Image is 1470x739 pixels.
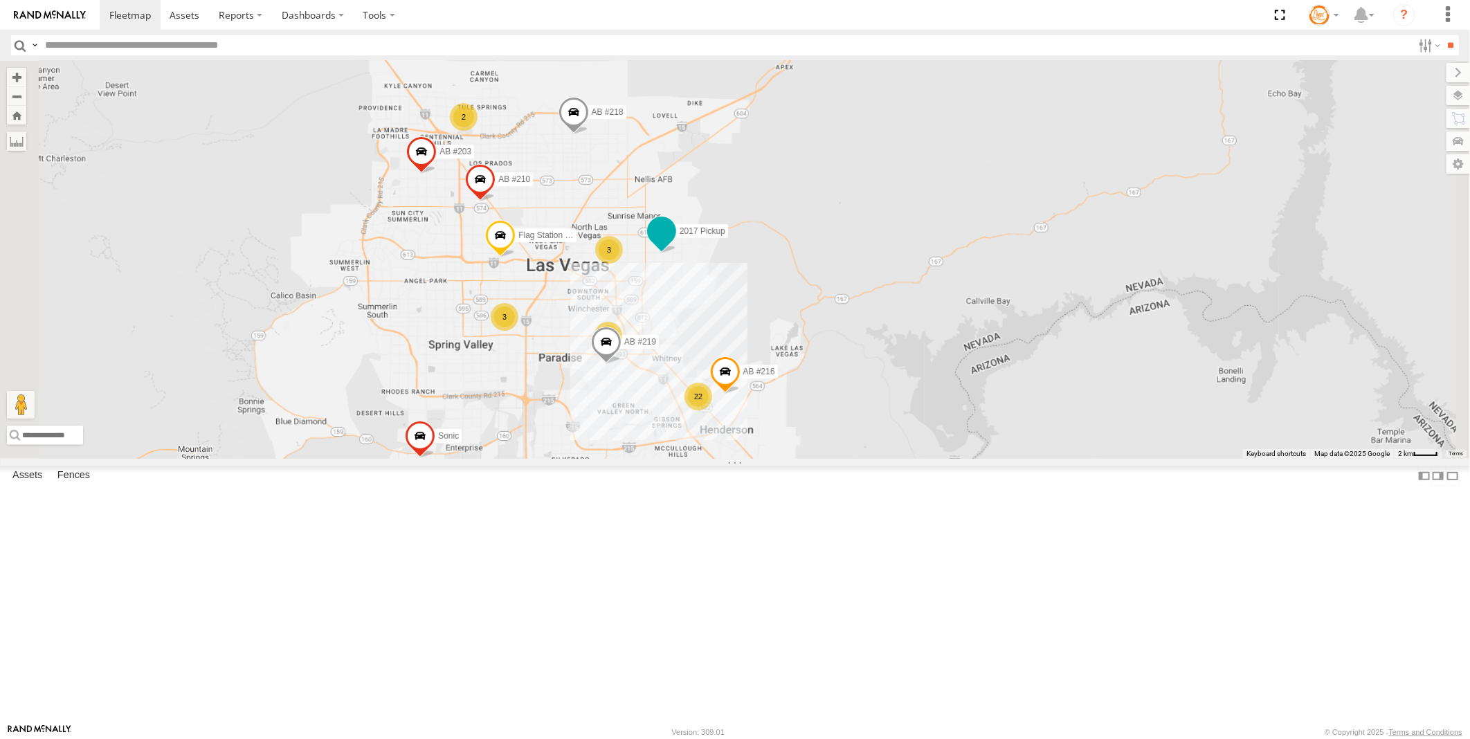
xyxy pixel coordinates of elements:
label: Measure [7,131,26,151]
span: 2 km [1398,450,1413,457]
div: 2 [450,103,478,131]
button: Zoom out [7,86,26,106]
span: AB #210 [498,174,530,183]
a: Visit our Website [8,725,71,739]
span: 2017 Pickup [680,226,725,235]
span: AB #218 [592,107,624,117]
label: Assets [6,466,49,486]
span: Sonic [438,431,459,441]
div: 3 [491,303,518,331]
span: AB #216 [743,366,775,376]
button: Drag Pegman onto the map to open Street View [7,391,35,419]
label: Fences [51,466,97,486]
button: Zoom Home [7,106,26,125]
div: 22 [684,383,712,410]
div: Tommy Stauffer [1304,5,1344,26]
label: Dock Summary Table to the Right [1431,466,1445,486]
img: rand-logo.svg [14,10,86,20]
label: Dock Summary Table to the Left [1417,466,1431,486]
button: Zoom in [7,68,26,86]
div: © Copyright 2025 - [1325,728,1462,736]
button: Keyboard shortcuts [1246,449,1306,459]
label: Search Query [29,35,40,55]
a: Terms and Conditions [1389,728,1462,736]
i: ? [1393,4,1415,26]
span: AB #219 [624,336,656,346]
label: Map Settings [1446,154,1470,174]
button: Map Scale: 2 km per 32 pixels [1394,449,1442,459]
span: Map data ©2025 Google [1314,450,1390,457]
div: Version: 309.01 [672,728,725,736]
label: Search Filter Options [1413,35,1443,55]
div: 2 [595,322,622,349]
label: Hide Summary Table [1446,466,1460,486]
a: Terms (opens in new tab) [1449,450,1464,456]
span: AB #203 [439,147,471,156]
span: Flag Station #02 [518,230,579,239]
div: 3 [595,236,623,264]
